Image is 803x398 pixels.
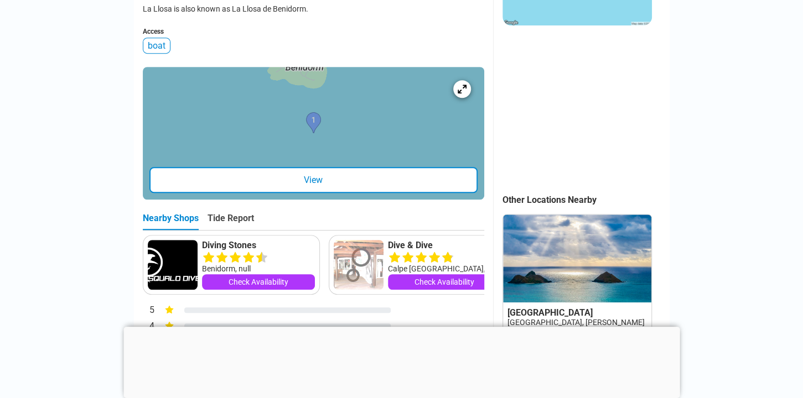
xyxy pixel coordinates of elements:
[202,263,315,274] div: Benidorm, null
[202,274,315,290] a: Check Availability
[388,274,501,290] a: Check Availability
[388,263,501,274] div: Calpe [GEOGRAPHIC_DATA], null
[502,36,651,175] iframe: Advertisement
[576,11,792,193] iframe: Диалоговое окно "Войти с аккаунтом Google"
[148,240,198,290] img: Diving Stones
[123,327,680,395] iframe: Advertisement
[143,213,199,230] div: Nearby Shops
[143,67,484,200] a: entry mapView
[143,38,170,54] div: boat
[143,28,484,35] div: Access
[143,3,484,14] div: La Llosa is also known as La Llosa de Benidorm.
[202,240,315,251] a: Diving Stones
[143,320,155,334] div: 4
[388,240,501,251] a: Dive & Dive
[149,167,478,193] div: View
[502,195,670,205] div: Other Locations Nearby
[143,303,155,318] div: 5
[208,213,254,230] div: Tide Report
[334,240,384,290] img: Dive & Dive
